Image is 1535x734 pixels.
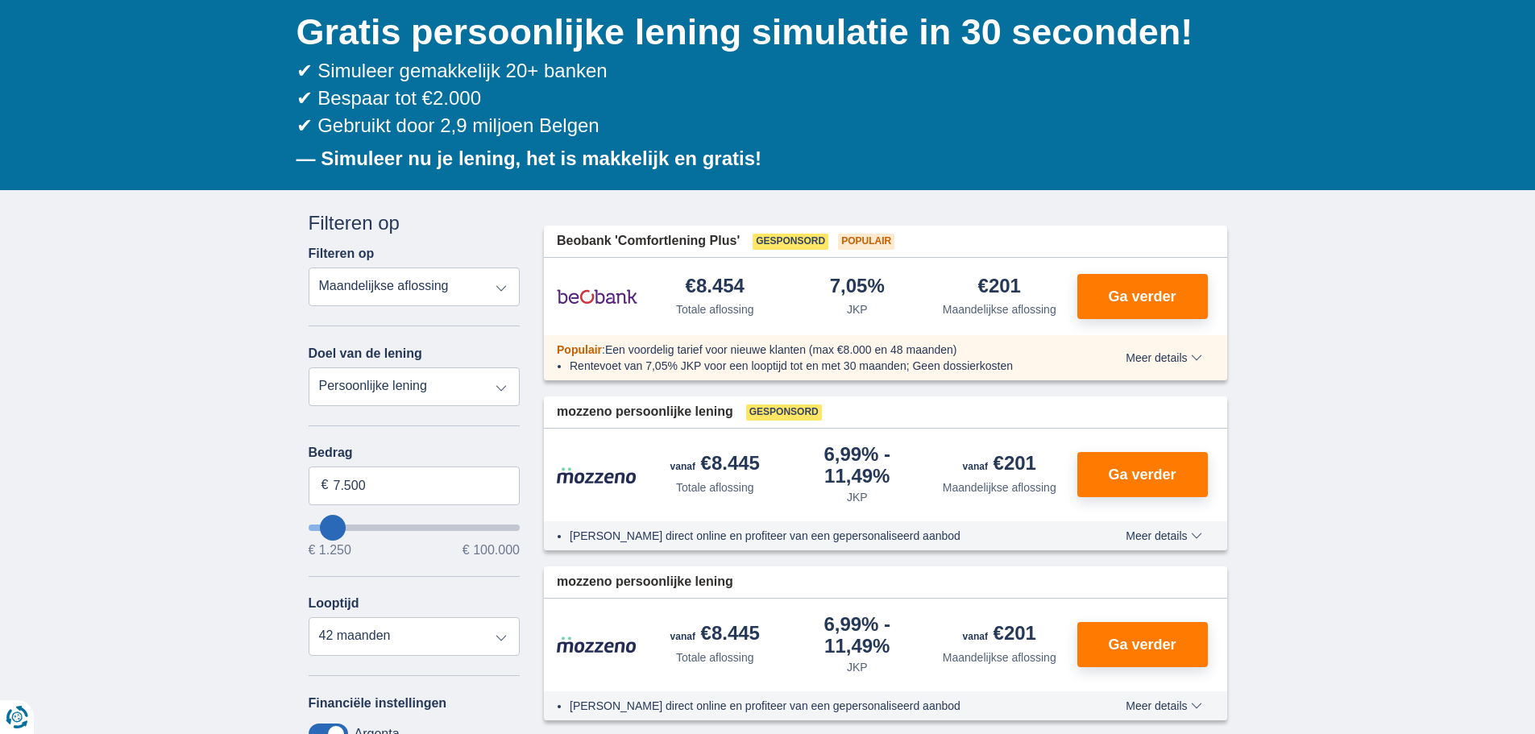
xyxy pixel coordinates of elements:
[1077,274,1208,319] button: Ga verder
[963,454,1036,476] div: €201
[963,624,1036,646] div: €201
[1108,637,1176,652] span: Ga verder
[676,301,754,317] div: Totale aflossing
[943,301,1056,317] div: Maandelijkse aflossing
[830,276,885,298] div: 7,05%
[557,403,733,421] span: mozzeno persoonlijke lening
[676,479,754,496] div: Totale aflossing
[570,358,1067,374] li: Rentevoet van 7,05% JKP voor een looptijd tot en met 30 maanden; Geen dossierkosten
[847,659,868,675] div: JKP
[847,489,868,505] div: JKP
[1077,622,1208,667] button: Ga verder
[309,346,422,361] label: Doel van de lening
[297,7,1227,57] h1: Gratis persoonlijke lening simulatie in 30 seconden!
[309,209,521,237] div: Filteren op
[1114,699,1213,712] button: Meer details
[670,624,760,646] div: €8.445
[1108,467,1176,482] span: Ga verder
[557,636,637,653] img: product.pl.alt Mozzeno
[746,404,822,421] span: Gesponsord
[309,525,521,531] input: wantToBorrow
[557,276,637,317] img: product.pl.alt Beobank
[544,342,1080,358] div: :
[838,234,894,250] span: Populair
[847,301,868,317] div: JKP
[309,247,375,261] label: Filteren op
[1108,289,1176,304] span: Ga verder
[1114,351,1213,364] button: Meer details
[1114,529,1213,542] button: Meer details
[753,234,828,250] span: Gesponsord
[570,698,1067,714] li: [PERSON_NAME] direct online en profiteer van een gepersonaliseerd aanbod
[943,479,1056,496] div: Maandelijkse aflossing
[297,57,1227,140] div: ✔ Simuleer gemakkelijk 20+ banken ✔ Bespaar tot €2.000 ✔ Gebruikt door 2,9 miljoen Belgen
[309,544,351,557] span: € 1.250
[1126,352,1201,363] span: Meer details
[1126,700,1201,711] span: Meer details
[322,476,329,495] span: €
[943,649,1056,666] div: Maandelijkse aflossing
[557,343,602,356] span: Populair
[557,232,740,251] span: Beobank 'Comfortlening Plus'
[309,446,521,460] label: Bedrag
[676,649,754,666] div: Totale aflossing
[557,467,637,484] img: product.pl.alt Mozzeno
[1126,530,1201,541] span: Meer details
[793,445,923,486] div: 6,99%
[1077,452,1208,497] button: Ga verder
[309,596,359,611] label: Looptijd
[309,696,447,711] label: Financiële instellingen
[557,573,733,591] span: mozzeno persoonlijke lening
[463,544,520,557] span: € 100.000
[605,343,957,356] span: Een voordelig tarief voor nieuwe klanten (max €8.000 en 48 maanden)
[670,454,760,476] div: €8.445
[686,276,745,298] div: €8.454
[297,147,762,169] b: — Simuleer nu je lening, het is makkelijk en gratis!
[793,615,923,656] div: 6,99%
[570,528,1067,544] li: [PERSON_NAME] direct online en profiteer van een gepersonaliseerd aanbod
[978,276,1021,298] div: €201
